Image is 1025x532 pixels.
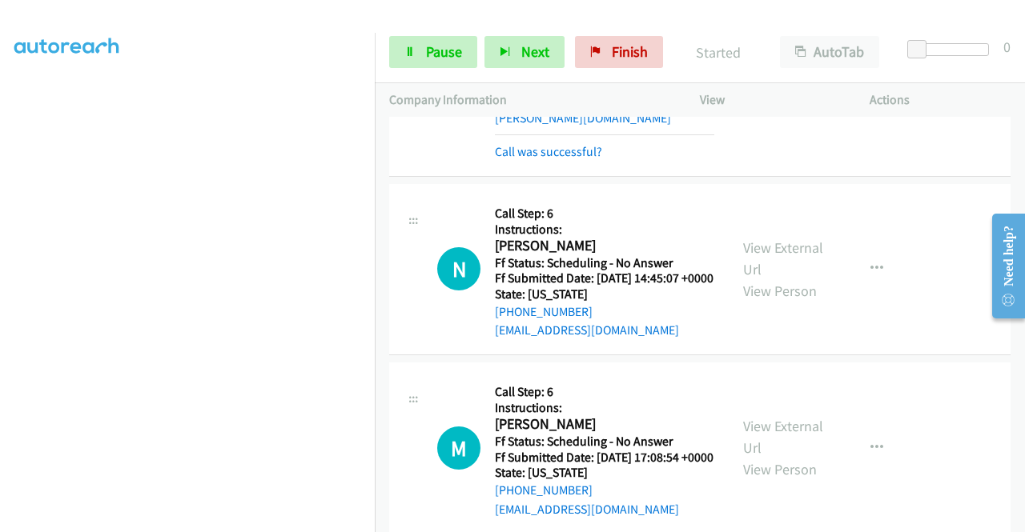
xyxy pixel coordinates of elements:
[495,415,709,434] h2: [PERSON_NAME]
[495,322,679,338] a: [EMAIL_ADDRESS][DOMAIN_NAME]
[495,384,713,400] h5: Call Step: 6
[521,42,549,61] span: Next
[495,286,713,302] h5: State: [US_STATE]
[495,502,679,517] a: [EMAIL_ADDRESS][DOMAIN_NAME]
[700,90,841,110] p: View
[495,144,602,159] a: Call was successful?
[437,426,480,470] h1: M
[495,482,593,498] a: [PHONE_NUMBER]
[495,206,713,222] h5: Call Step: 6
[389,36,477,68] a: Pause
[743,460,817,478] a: View Person
[979,202,1025,330] iframe: Resource Center
[1003,36,1011,58] div: 0
[612,42,648,61] span: Finish
[870,90,1011,110] p: Actions
[743,238,823,278] a: View External Url
[495,237,709,255] h2: [PERSON_NAME]
[495,434,713,450] h5: Ff Status: Scheduling - No Answer
[495,400,713,416] h5: Instructions:
[495,465,713,481] h5: State: [US_STATE]
[743,282,817,300] a: View Person
[575,36,663,68] a: Finish
[495,304,593,319] a: [PHONE_NUMBER]
[389,90,671,110] p: Company Information
[495,255,713,271] h5: Ff Status: Scheduling - No Answer
[437,426,480,470] div: The call is yet to be attempted
[495,450,713,466] h5: Ff Submitted Date: [DATE] 17:08:54 +0000
[495,270,713,286] h5: Ff Submitted Date: [DATE] 14:45:07 +0000
[780,36,879,68] button: AutoTab
[437,247,480,290] h1: N
[437,247,480,290] div: The call is yet to be attempted
[915,43,989,56] div: Delay between calls (in seconds)
[484,36,565,68] button: Next
[685,42,751,63] p: Started
[743,417,823,457] a: View External Url
[426,42,462,61] span: Pause
[495,91,679,126] a: [PERSON_NAME][EMAIL_ADDRESS][PERSON_NAME][DOMAIN_NAME]
[495,222,713,238] h5: Instructions:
